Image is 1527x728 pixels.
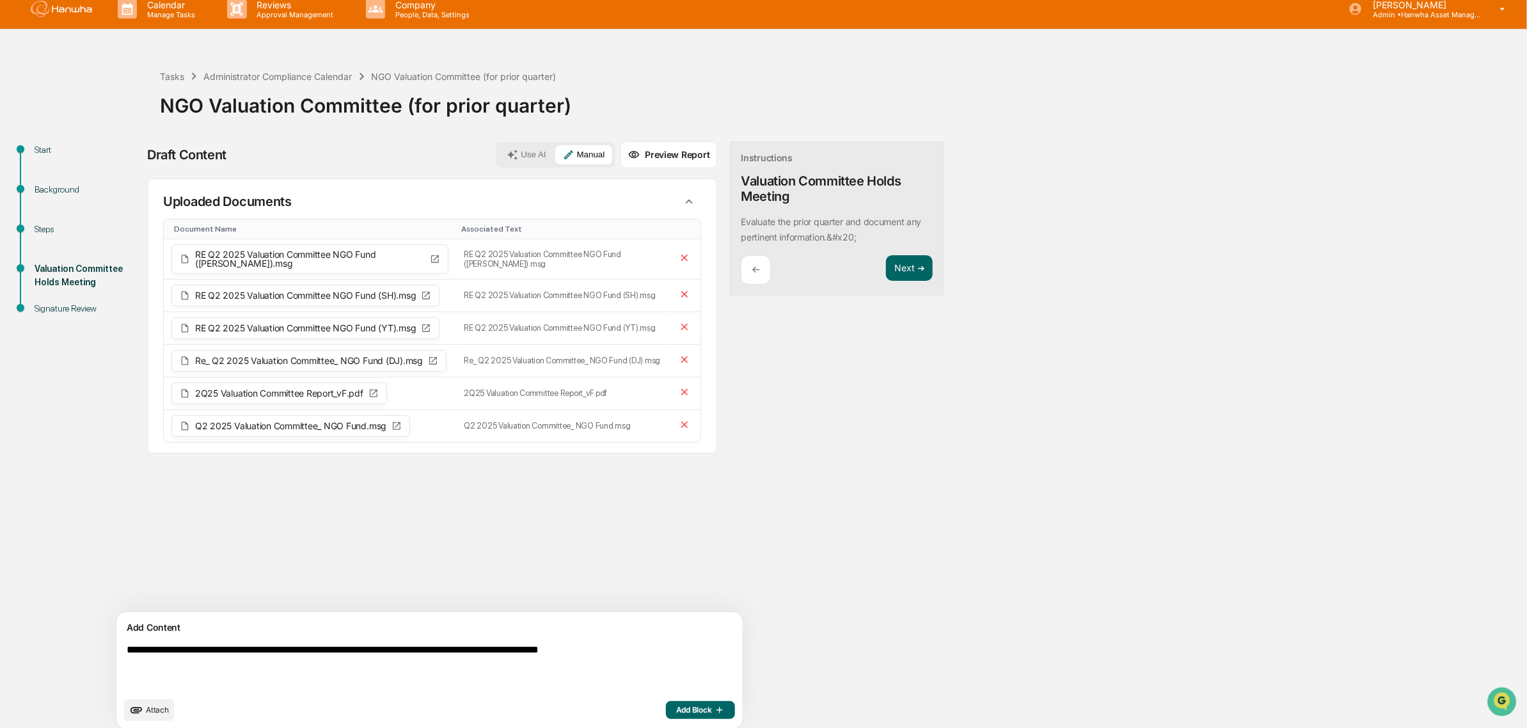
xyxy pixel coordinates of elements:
button: Remove file [676,319,693,338]
div: Toggle SortBy [461,225,663,233]
span: Attestations [106,161,159,174]
td: Q2 2025 Valuation Committee_ NGO Fund.msg [456,410,669,442]
div: 🔎 [13,187,23,197]
p: Approval Management [247,10,340,19]
td: RE Q2 2025 Valuation Committee NGO Fund (SH).msg [456,280,669,312]
span: Re_ Q2 2025 Valuation Committee_ NGO Fund (DJ).msg [195,356,423,365]
td: RE Q2 2025 Valuation Committee NGO Fund (YT).msg [456,312,669,345]
button: upload document [124,699,174,721]
a: 🖐️Preclearance [8,156,88,179]
span: RE Q2 2025 Valuation Committee NGO Fund (SH).msg [195,291,416,300]
button: Remove file [676,351,693,370]
p: Evaluate the prior quarter and document any pertinent information.&#x20; [741,216,921,242]
div: Background [35,183,139,196]
td: Re_ Q2 2025 Valuation Committee_ NGO Fund (DJ).msg [456,345,669,377]
span: Preclearance [26,161,83,174]
span: RE Q2 2025 Valuation Committee NGO Fund (YT).msg [195,324,416,333]
p: Uploaded Documents [163,194,292,209]
div: 🗄️ [93,162,103,173]
div: Signature Review [35,302,139,315]
p: Admin • Hanwha Asset Management ([GEOGRAPHIC_DATA]) Ltd. [1363,10,1482,19]
img: logo [31,1,92,17]
td: 2Q25 Valuation Committee Report_vF.pdf [456,377,669,410]
span: Data Lookup [26,186,81,198]
a: Powered byPylon [90,216,155,226]
img: 1746055101610-c473b297-6a78-478c-a979-82029cc54cd1 [13,98,36,121]
div: We're available if you need us! [44,111,162,121]
p: People, Data, Settings [385,10,476,19]
td: RE Q2 2025 Valuation Committee NGO Fund ([PERSON_NAME]).msg [456,239,669,280]
div: Administrator Compliance Calendar [203,71,352,82]
button: Start new chat [218,102,233,117]
button: Remove file [676,286,693,305]
div: Instructions [741,152,793,163]
div: Steps [35,223,139,236]
div: Valuation Committee Holds Meeting [741,173,933,204]
iframe: Open customer support [1486,686,1521,720]
div: NGO Valuation Committee (for prior quarter) [160,84,1521,117]
button: Remove file [676,384,693,403]
p: ← [752,264,760,276]
a: 🗄️Attestations [88,156,164,179]
button: Manual [555,145,613,164]
div: Start [35,143,139,157]
button: Remove file [676,249,693,269]
button: Use AI [499,145,553,164]
div: 🖐️ [13,162,23,173]
a: 🔎Data Lookup [8,180,86,203]
span: 2Q25 Valuation Committee Report_vF.pdf [195,389,363,398]
button: Preview Report [621,141,717,168]
span: RE Q2 2025 Valuation Committee NGO Fund ([PERSON_NAME]).msg [195,250,425,268]
p: How can we help? [13,27,233,47]
div: Toggle SortBy [174,225,451,233]
p: Manage Tasks [137,10,202,19]
div: Add Content [124,620,735,635]
span: Q2 2025 Valuation Committee_ NGO Fund.msg [195,422,386,431]
button: Remove file [676,416,693,436]
button: Next ➔ [886,255,933,281]
button: Add Block [666,701,735,719]
div: Draft Content [147,147,226,162]
span: Attach [146,705,169,715]
div: Start new chat [44,98,210,111]
div: NGO Valuation Committee (for prior quarter) [372,71,557,82]
div: Valuation Committee Holds Meeting [35,262,139,289]
span: Add Block [676,705,725,715]
div: Tasks [160,71,184,82]
span: Pylon [127,217,155,226]
input: Clear [33,58,211,72]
